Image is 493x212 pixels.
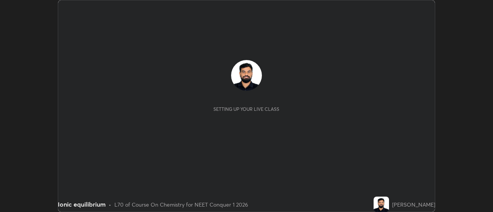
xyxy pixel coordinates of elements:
div: • [109,200,111,209]
img: 4925d321413647ba8554cd8cd00796ad.jpg [231,60,262,91]
div: L70 of Course On Chemistry for NEET Conquer 1 2026 [114,200,248,209]
img: 4925d321413647ba8554cd8cd00796ad.jpg [374,197,389,212]
div: [PERSON_NAME] [392,200,435,209]
div: Ionic equilibrium [58,200,106,209]
div: Setting up your live class [213,106,279,112]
